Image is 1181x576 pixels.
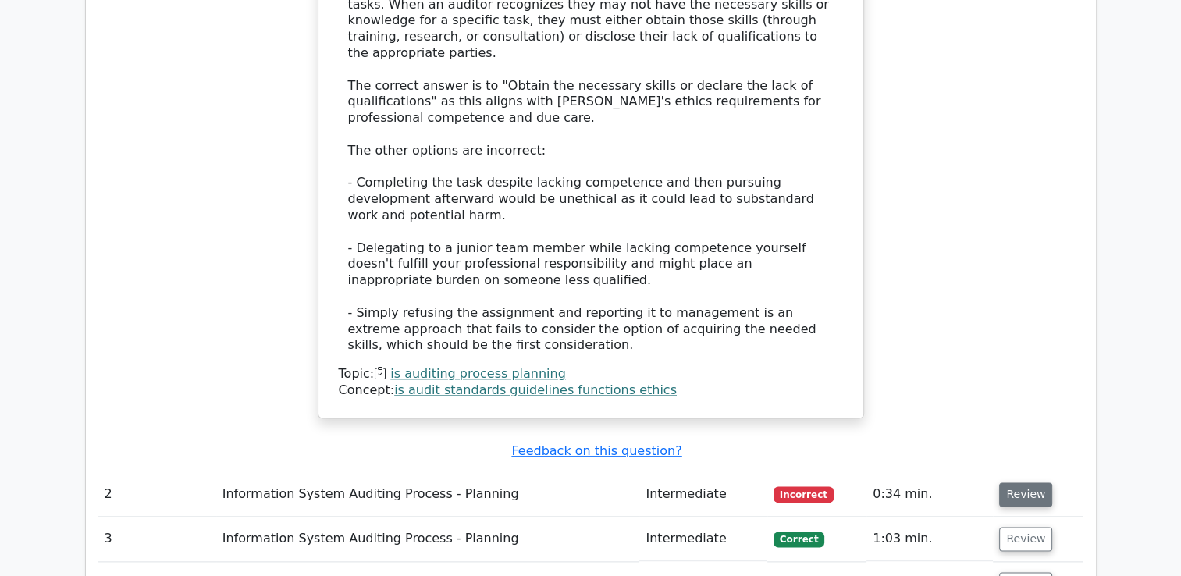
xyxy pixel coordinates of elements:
[639,517,767,561] td: Intermediate
[216,472,640,517] td: Information System Auditing Process - Planning
[866,472,993,517] td: 0:34 min.
[216,517,640,561] td: Information System Auditing Process - Planning
[639,472,767,517] td: Intermediate
[511,443,681,458] a: Feedback on this question?
[866,517,993,561] td: 1:03 min.
[98,472,216,517] td: 2
[390,366,566,381] a: is auditing process planning
[774,486,834,502] span: Incorrect
[774,532,824,547] span: Correct
[999,482,1052,507] button: Review
[394,382,677,397] a: is audit standards guidelines functions ethics
[339,382,843,399] div: Concept:
[339,366,843,382] div: Topic:
[98,517,216,561] td: 3
[999,527,1052,551] button: Review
